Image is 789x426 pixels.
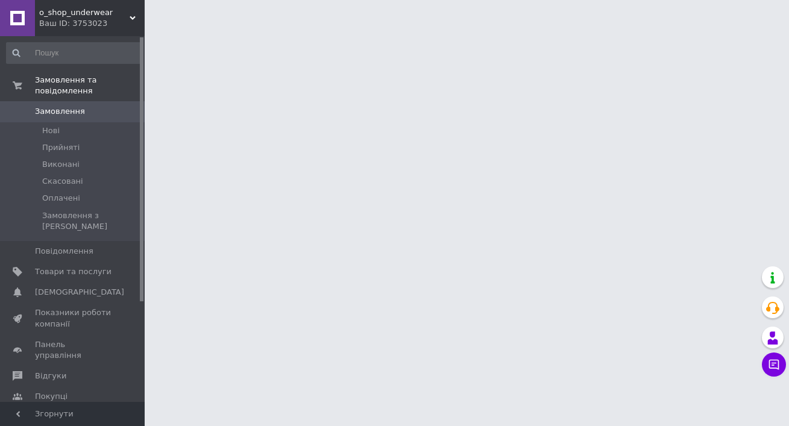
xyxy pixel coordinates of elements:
span: Прийняті [42,142,80,153]
span: Повідомлення [35,246,93,257]
span: Скасовані [42,176,83,187]
span: Виконані [42,159,80,170]
span: Замовлення та повідомлення [35,75,145,96]
span: Показники роботи компанії [35,307,112,329]
span: Відгуки [35,371,66,381]
input: Пошук [6,42,142,64]
span: Замовлення з [PERSON_NAME] [42,210,140,232]
span: [DEMOGRAPHIC_DATA] [35,287,124,298]
span: Товари та послуги [35,266,112,277]
span: Покупці [35,391,68,402]
div: Ваш ID: 3753023 [39,18,145,29]
span: Оплачені [42,193,80,204]
span: Замовлення [35,106,85,117]
span: о_shop_underwear [39,7,130,18]
span: Панель управління [35,339,112,361]
span: Нові [42,125,60,136]
button: Чат з покупцем [762,352,786,377]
